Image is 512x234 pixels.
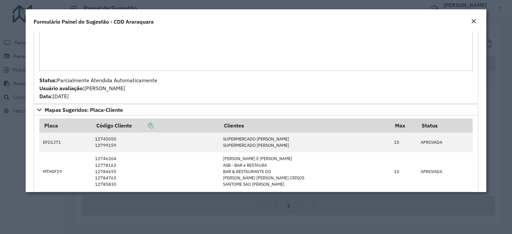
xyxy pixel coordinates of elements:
td: EFO1J71 [39,132,92,152]
td: 12746264 12778162 12784695 12784763 12785830 [92,152,220,191]
span: Mapas Sugeridos: Placa-Cliente [45,107,123,113]
td: 12770042 12781808 12788628 [92,191,220,217]
td: 15 [390,191,417,217]
th: Placa [39,118,92,132]
th: Código Cliente [92,118,220,132]
td: [PERSON_NAME] E [PERSON_NAME] ASB - BAR e RESTAURA BAR & RESTAURANTE DO [PERSON_NAME] [PERSON_NAM... [220,152,391,191]
a: Mapas Sugeridos: Placa-Cliente [34,104,478,116]
td: APROVADA [417,191,472,217]
th: Max [390,118,417,132]
td: MTH0F29 [39,152,92,191]
button: Close [469,17,478,26]
strong: Data: [39,93,53,100]
strong: Status: [39,77,57,84]
h4: Formulário Painel de Sugestão - CDD Araraquara [34,18,154,26]
th: Clientes [220,118,391,132]
td: SUPERMERCADO [PERSON_NAME] SUPERMERCADO [PERSON_NAME] [220,132,391,152]
td: APROVADA [417,152,472,191]
em: Fechar [471,19,476,24]
td: APROVADA [417,132,472,152]
td: 10 [390,152,417,191]
th: Status [417,118,472,132]
span: Parcialmente Atendida Automaticamente [PERSON_NAME] [DATE] [39,77,157,100]
td: 12745050 12799159 [92,132,220,152]
td: 15 [390,132,417,152]
td: NFI6729 [39,191,92,217]
td: SUPERMERCADO [PERSON_NAME] SANTA [PERSON_NAME] COMERCIO MERCADINHO DA FAMILI [220,191,391,217]
a: Copiar [132,122,153,129]
strong: Usuário avaliação: [39,85,84,92]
